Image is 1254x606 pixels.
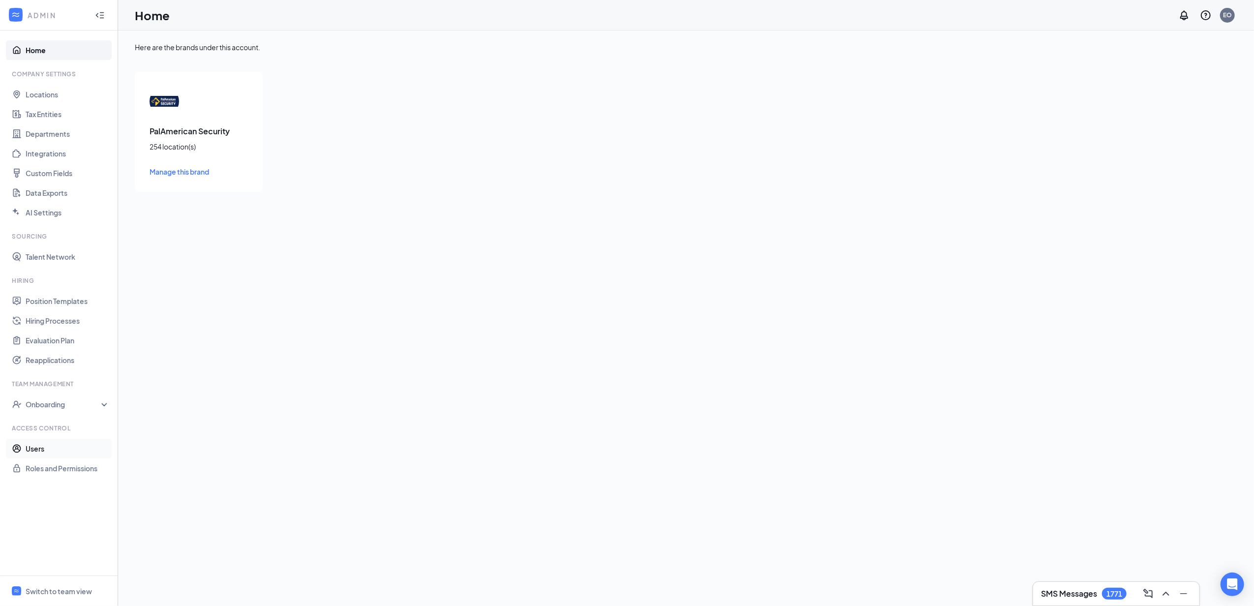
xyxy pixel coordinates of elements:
[12,70,108,78] div: Company Settings
[28,10,86,20] div: ADMIN
[26,586,92,596] div: Switch to team view
[12,232,108,241] div: Sourcing
[150,126,248,137] h3: PalAmerican Security
[1160,588,1172,600] svg: ChevronUp
[12,276,108,285] div: Hiring
[26,247,110,267] a: Talent Network
[1140,586,1156,602] button: ComposeMessage
[11,10,21,20] svg: WorkstreamLogo
[12,380,108,388] div: Team Management
[26,458,110,478] a: Roles and Permissions
[26,350,110,370] a: Reapplications
[150,167,209,176] span: Manage this brand
[135,7,170,24] h1: Home
[12,399,22,409] svg: UserCheck
[1200,9,1212,21] svg: QuestionInfo
[26,144,110,163] a: Integrations
[13,588,20,594] svg: WorkstreamLogo
[1041,588,1097,599] h3: SMS Messages
[150,87,179,116] img: PalAmerican Security logo
[26,331,110,350] a: Evaluation Plan
[1158,586,1174,602] button: ChevronUp
[1178,9,1190,21] svg: Notifications
[1106,590,1122,598] div: 1771
[26,291,110,311] a: Position Templates
[1178,588,1190,600] svg: Minimize
[26,104,110,124] a: Tax Entities
[1221,573,1244,596] div: Open Intercom Messenger
[1142,588,1154,600] svg: ComposeMessage
[1223,11,1232,19] div: EO
[135,42,1237,52] div: Here are the brands under this account.
[26,399,101,409] div: Onboarding
[26,85,110,104] a: Locations
[150,166,248,177] a: Manage this brand
[26,124,110,144] a: Departments
[26,163,110,183] a: Custom Fields
[26,439,110,458] a: Users
[26,311,110,331] a: Hiring Processes
[150,142,248,151] div: 254 location(s)
[26,203,110,222] a: AI Settings
[1176,586,1192,602] button: Minimize
[12,424,108,432] div: Access control
[26,183,110,203] a: Data Exports
[95,10,105,20] svg: Collapse
[26,40,110,60] a: Home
